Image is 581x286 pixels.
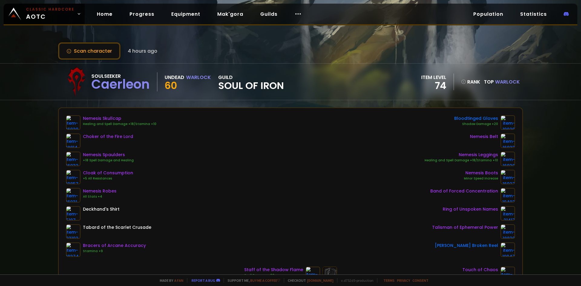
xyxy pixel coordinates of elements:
a: Population [468,8,508,20]
div: Nemesis Belt [470,133,498,140]
img: item-16931 [66,188,80,202]
div: rank [461,78,480,86]
div: Shadow Damage +20 [454,122,498,127]
img: item-19403 [501,188,515,202]
span: 4 hours ago [128,47,157,55]
div: Nemesis Skullcap [83,115,156,122]
div: +18 Spell Damage and Healing [83,158,134,163]
a: Guilds [255,8,282,20]
a: Mak'gora [212,8,248,20]
div: Soulseeker [91,72,150,80]
img: item-16933 [501,133,515,148]
div: Nemesis Leggings [425,152,498,158]
img: item-19374 [66,242,80,257]
img: item-23192 [66,224,80,239]
div: Bloodtinged Gloves [454,115,498,122]
div: 74 [421,81,446,90]
div: Choker of the Fire Lord [83,133,133,140]
a: Terms [383,278,395,283]
a: [DOMAIN_NAME] [307,278,333,283]
div: Healing and Spell Damage +18/Stamina +10 [83,122,156,127]
a: Classic HardcoreAOTC [4,4,85,24]
div: Talisman of Ephemeral Power [432,224,498,231]
img: item-19857 [66,170,80,184]
div: Minor Speed Increase [464,176,498,181]
div: guild [218,74,284,90]
span: Warlock [495,78,520,85]
div: Touch of Chaos [462,267,498,273]
div: Spell Damage +30 [244,273,303,278]
div: Deckhand's Shirt [83,206,120,212]
a: Home [92,8,117,20]
div: Warlock [186,74,211,81]
small: Classic Hardcore [26,7,74,12]
img: item-16930 [501,152,515,166]
a: a fan [174,278,183,283]
img: item-19356 [306,267,320,281]
a: Report a bug [192,278,215,283]
img: item-5107 [66,206,80,221]
a: Buy me a coffee [250,278,280,283]
div: Staff of the Shadow Flame [244,267,303,273]
div: [PERSON_NAME] Broken Reel [435,242,498,249]
div: Healing and Spell Damage +18/Stamina +10 [425,158,498,163]
img: item-18814 [66,133,80,148]
a: Progress [125,8,159,20]
div: +5 All Resistances [83,176,133,181]
img: item-16929 [66,115,80,130]
span: Support me, [224,278,280,283]
span: AOTC [26,7,74,21]
div: Bracers of Arcane Accuracy [83,242,146,249]
div: Caerleon [91,80,150,89]
img: item-19929 [501,115,515,130]
img: item-18820 [501,224,515,239]
span: 60 [165,79,177,92]
button: Scan character [58,42,120,60]
a: Statistics [515,8,552,20]
div: Nemesis Robes [83,188,117,194]
div: All Stats +4 [83,194,117,199]
img: item-19947 [501,242,515,257]
div: Nemesis Spaulders [83,152,134,158]
a: Equipment [166,8,205,20]
div: Cloak of Consumption [83,170,133,176]
div: Top [484,78,520,86]
div: Band of Forced Concentration [430,188,498,194]
span: Made by [156,278,183,283]
img: item-16932 [66,152,80,166]
div: item level [421,74,446,81]
div: Stamina +9 [83,249,146,254]
span: Checkout [284,278,333,283]
div: Nemesis Boots [464,170,498,176]
div: Tabard of the Scarlet Crusade [83,224,151,231]
img: item-16927 [501,170,515,184]
div: Ring of Unspoken Names [443,206,498,212]
span: v. d752d5 - production [337,278,373,283]
img: item-19861 [501,267,515,281]
a: Consent [412,278,428,283]
div: Undead [165,74,184,81]
img: item-21417 [501,206,515,221]
span: Soul of Iron [218,81,284,90]
a: Privacy [397,278,410,283]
